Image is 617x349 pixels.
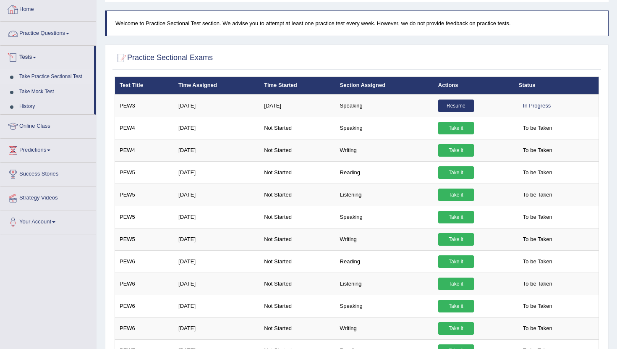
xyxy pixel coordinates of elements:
[519,144,557,157] span: To be Taken
[174,161,259,184] td: [DATE]
[438,322,474,335] a: Take it
[259,139,335,161] td: Not Started
[115,161,174,184] td: PEW5
[115,184,174,206] td: PEW5
[259,94,335,117] td: [DATE]
[259,117,335,139] td: Not Started
[0,186,96,207] a: Strategy Videos
[259,77,335,94] th: Time Started
[174,228,259,250] td: [DATE]
[174,206,259,228] td: [DATE]
[438,166,474,179] a: Take it
[0,139,96,160] a: Predictions
[174,184,259,206] td: [DATE]
[335,117,434,139] td: Speaking
[438,122,474,134] a: Take it
[115,52,213,64] h2: Practice Sectional Exams
[519,255,557,268] span: To be Taken
[16,99,94,114] a: History
[259,228,335,250] td: Not Started
[174,117,259,139] td: [DATE]
[259,206,335,228] td: Not Started
[115,139,174,161] td: PEW4
[335,273,434,295] td: Listening
[115,94,174,117] td: PEW3
[519,233,557,246] span: To be Taken
[0,210,96,231] a: Your Account
[335,94,434,117] td: Speaking
[335,77,434,94] th: Section Assigned
[259,250,335,273] td: Not Started
[438,211,474,223] a: Take it
[115,228,174,250] td: PEW5
[174,250,259,273] td: [DATE]
[0,46,94,67] a: Tests
[519,211,557,223] span: To be Taken
[438,300,474,312] a: Take it
[259,295,335,317] td: Not Started
[259,317,335,339] td: Not Started
[115,206,174,228] td: PEW5
[438,144,474,157] a: Take it
[259,184,335,206] td: Not Started
[115,273,174,295] td: PEW6
[438,278,474,290] a: Take it
[519,122,557,134] span: To be Taken
[115,77,174,94] th: Test Title
[514,77,599,94] th: Status
[174,77,259,94] th: Time Assigned
[115,117,174,139] td: PEW4
[438,255,474,268] a: Take it
[335,250,434,273] td: Reading
[174,273,259,295] td: [DATE]
[438,100,474,112] a: Resume
[335,228,434,250] td: Writing
[115,317,174,339] td: PEW6
[16,69,94,84] a: Take Practice Sectional Test
[0,115,96,136] a: Online Class
[115,295,174,317] td: PEW6
[519,100,555,112] div: In Progress
[519,322,557,335] span: To be Taken
[335,317,434,339] td: Writing
[335,295,434,317] td: Speaking
[115,19,600,27] p: Welcome to Practice Sectional Test section. We advise you to attempt at least one practice test e...
[438,233,474,246] a: Take it
[434,77,514,94] th: Actions
[335,161,434,184] td: Reading
[0,22,96,43] a: Practice Questions
[174,295,259,317] td: [DATE]
[259,161,335,184] td: Not Started
[335,184,434,206] td: Listening
[335,139,434,161] td: Writing
[174,317,259,339] td: [DATE]
[259,273,335,295] td: Not Started
[519,189,557,201] span: To be Taken
[16,84,94,100] a: Take Mock Test
[0,163,96,184] a: Success Stories
[335,206,434,228] td: Speaking
[519,300,557,312] span: To be Taken
[519,278,557,290] span: To be Taken
[115,250,174,273] td: PEW6
[174,139,259,161] td: [DATE]
[174,94,259,117] td: [DATE]
[438,189,474,201] a: Take it
[519,166,557,179] span: To be Taken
